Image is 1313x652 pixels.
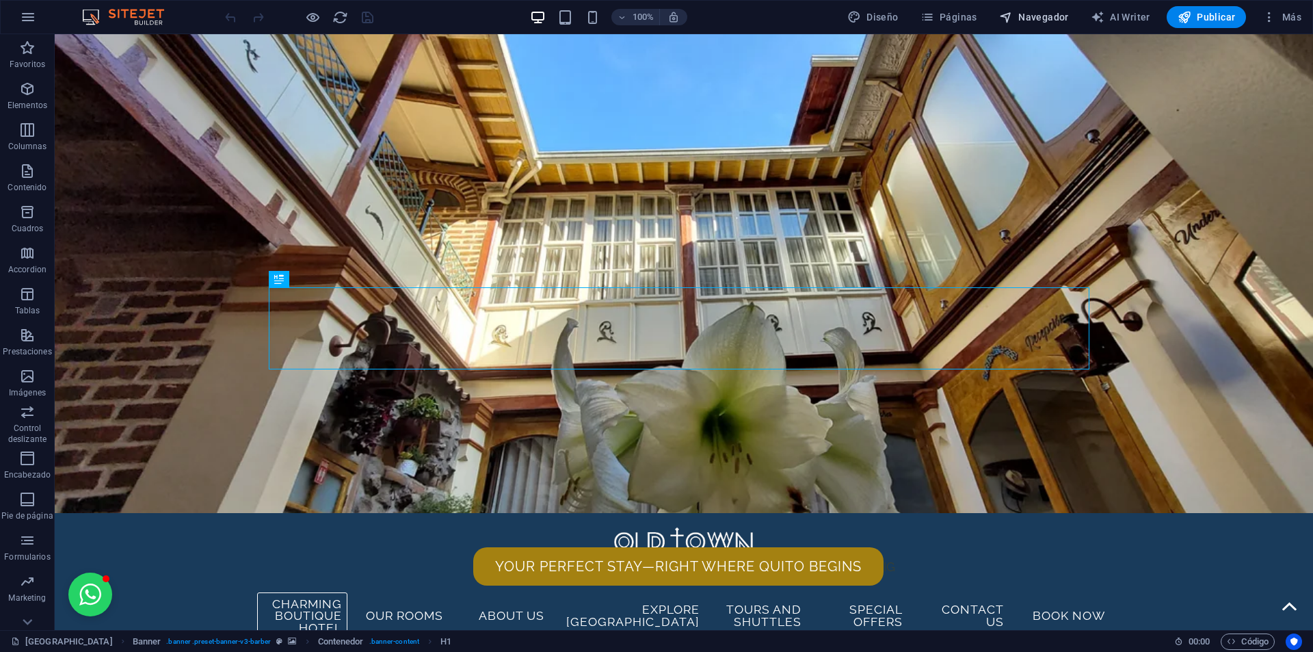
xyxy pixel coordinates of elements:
[15,305,40,316] p: Tablas
[11,634,113,650] a: Haz clic para cancelar la selección y doble clic para abrir páginas
[1257,6,1307,28] button: Más
[920,10,977,24] span: Páginas
[4,469,51,480] p: Encabezado
[12,223,44,234] p: Cuadros
[304,9,321,25] button: Haz clic para salir del modo de previsualización y seguir editando
[8,592,46,603] p: Marketing
[1,510,53,521] p: Pie de página
[632,9,654,25] h6: 100%
[332,9,348,25] button: reload
[288,638,296,645] i: Este elemento contiene un fondo
[1085,6,1156,28] button: AI Writer
[369,634,419,650] span: . banner-content
[611,9,660,25] button: 100%
[4,551,50,562] p: Formularios
[9,387,46,398] p: Imágenes
[10,59,45,70] p: Favoritos
[842,6,904,28] button: Diseño
[1227,634,1269,650] span: Código
[1221,634,1275,650] button: Código
[3,346,51,357] p: Prestaciones
[915,6,983,28] button: Páginas
[1189,634,1210,650] span: 00 00
[999,10,1069,24] span: Navegador
[1262,10,1301,24] span: Más
[166,634,271,650] span: . banner .preset-banner-v3-barber
[1198,636,1200,647] span: :
[994,6,1074,28] button: Navegador
[1091,10,1150,24] span: AI Writer
[133,634,452,650] nav: breadcrumb
[847,10,899,24] span: Diseño
[1174,634,1210,650] h6: Tiempo de la sesión
[667,11,680,23] i: Al redimensionar, ajustar el nivel de zoom automáticamente para ajustarse al dispositivo elegido.
[276,638,282,645] i: Este elemento es un preajuste personalizable
[219,513,1039,551] div: IG
[8,141,47,152] p: Columnas
[1167,6,1247,28] button: Publicar
[133,634,161,650] span: Haz clic para seleccionar y doble clic para editar
[1286,634,1302,650] button: Usercentrics
[332,10,348,25] i: Volver a cargar página
[8,100,47,111] p: Elementos
[1178,10,1236,24] span: Publicar
[318,634,364,650] span: Haz clic para seleccionar y doble clic para editar
[79,9,181,25] img: Editor Logo
[8,182,47,193] p: Contenido
[14,538,57,582] button: Open chat window
[440,634,451,650] span: Haz clic para seleccionar y doble clic para editar
[842,6,904,28] div: Diseño (Ctrl+Alt+Y)
[8,264,47,275] p: Accordion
